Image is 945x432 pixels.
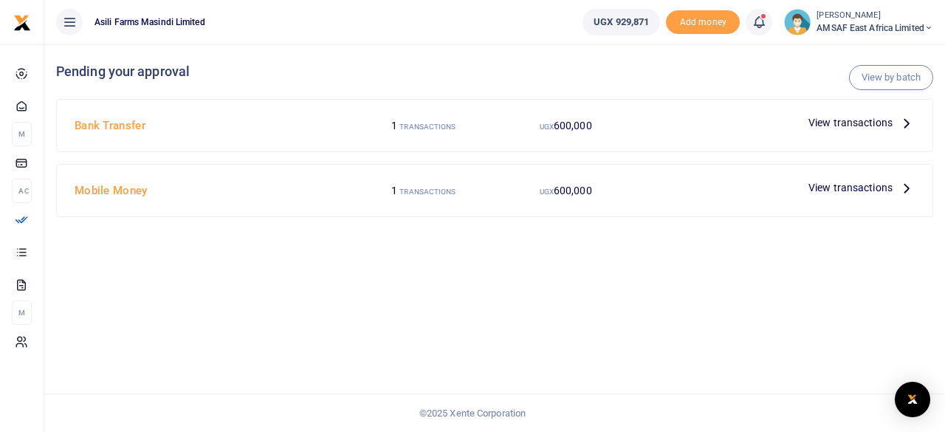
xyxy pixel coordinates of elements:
h4: Pending your approval [56,64,933,80]
span: 600,000 [554,120,592,131]
small: UGX [540,123,554,131]
span: 600,000 [554,185,592,196]
li: Toup your wallet [666,10,740,35]
h4: Bank Transfer [75,117,347,134]
li: M [12,122,32,146]
span: 1 [391,185,397,196]
div: Open Intercom Messenger [895,382,930,417]
span: Add money [666,10,740,35]
a: logo-small logo-large logo-large [13,16,31,27]
span: Asili Farms Masindi Limited [89,16,211,29]
li: Ac [12,179,32,203]
li: M [12,301,32,325]
h4: Mobile Money [75,182,347,199]
img: logo-small [13,14,31,32]
span: AMSAF East Africa Limited [817,21,933,35]
a: UGX 929,871 [583,9,660,35]
li: Wallet ballance [577,9,666,35]
a: Add money [666,16,740,27]
small: TRANSACTIONS [399,123,456,131]
span: View transactions [808,179,893,196]
a: profile-user [PERSON_NAME] AMSAF East Africa Limited [784,9,933,35]
small: TRANSACTIONS [399,188,456,196]
span: View transactions [808,114,893,131]
span: 1 [391,120,397,131]
small: [PERSON_NAME] [817,10,933,22]
span: UGX 929,871 [594,15,649,30]
img: profile-user [784,9,811,35]
small: UGX [540,188,554,196]
a: View by batch [849,65,933,90]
